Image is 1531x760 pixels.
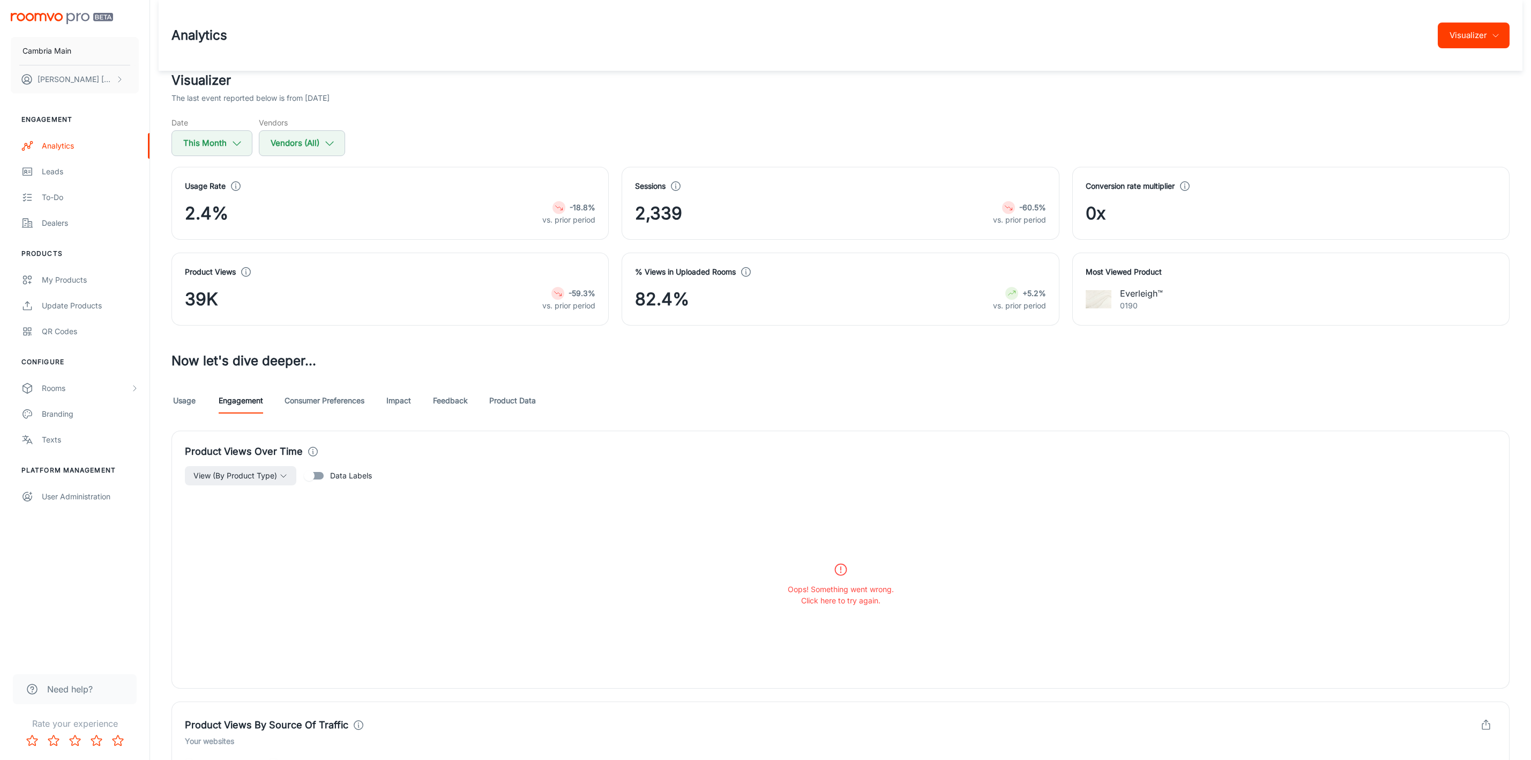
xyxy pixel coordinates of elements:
div: Texts [42,434,139,446]
div: To-do [42,191,139,203]
h2: Visualizer [171,71,1510,90]
p: Oops! Something went wrong. [788,584,894,595]
h5: Vendors [259,117,345,128]
div: QR Codes [42,326,139,337]
button: This Month [171,130,252,156]
span: 39K [185,286,218,312]
div: Analytics [42,140,139,152]
p: Everleigh™ [1120,287,1163,300]
a: Consumer Preferences [285,388,364,414]
p: Cambria Main [23,45,71,57]
div: Dealers [42,217,139,229]
img: Roomvo PRO Beta [11,13,113,24]
a: Engagement [219,388,263,414]
p: vs. prior period [542,300,595,312]
button: Vendors (All) [259,130,345,156]
div: User Administration [42,491,139,503]
button: Rate 2 star [43,730,64,751]
button: Rate 3 star [64,730,86,751]
div: Leads [42,166,139,178]
button: Rate 1 star [21,730,43,751]
strong: -59.3% [569,289,595,298]
p: Rate your experience [9,717,141,730]
h4: Product Views Over Time [185,444,303,459]
strong: +5.2% [1022,289,1046,298]
p: [PERSON_NAME] [PERSON_NAME] [38,73,113,85]
h1: Analytics [171,26,227,45]
button: Rate 4 star [86,730,107,751]
p: vs. prior period [993,214,1046,226]
span: 82.4% [635,286,689,312]
span: Need help? [47,683,93,696]
button: [PERSON_NAME] [PERSON_NAME] [11,65,139,93]
h5: Date [171,117,252,128]
div: Branding [42,408,139,420]
h4: Product Views By Source Of Traffic [185,718,348,733]
span: View (By Product Type) [193,469,277,482]
h4: % Views in Uploaded Rooms [635,266,736,278]
a: Product Data [489,388,536,414]
p: The last event reported below is from [DATE] [171,92,330,104]
div: My Products [42,274,139,286]
h4: Product Views [185,266,236,278]
a: Feedback [433,388,468,414]
button: Cambria Main [11,37,139,65]
p: Click here to try again. [788,595,894,606]
span: 0x [1086,201,1106,226]
h4: Most Viewed Product [1086,266,1496,278]
button: Rate 5 star [107,730,129,751]
strong: -18.8% [570,203,595,212]
div: Update Products [42,300,139,312]
p: 0190 [1120,300,1163,312]
span: 2.4% [185,201,228,226]
a: Usage [171,388,197,414]
button: View (By Product Type) [185,466,296,485]
h3: Now let's dive deeper... [171,351,1510,371]
h4: Sessions [635,180,666,192]
p: vs. prior period [993,300,1046,312]
strong: -60.5% [1019,203,1046,212]
span: 2,339 [635,201,682,226]
button: Visualizer [1438,23,1510,48]
div: Rooms [42,382,130,394]
h4: Conversion rate multiplier [1086,180,1175,192]
img: Everleigh™ [1086,286,1111,312]
a: Impact [386,388,412,414]
h4: Usage Rate [185,180,226,192]
p: vs. prior period [542,214,595,226]
span: Data Labels [330,470,372,482]
h6: Your websites [185,735,1496,747]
